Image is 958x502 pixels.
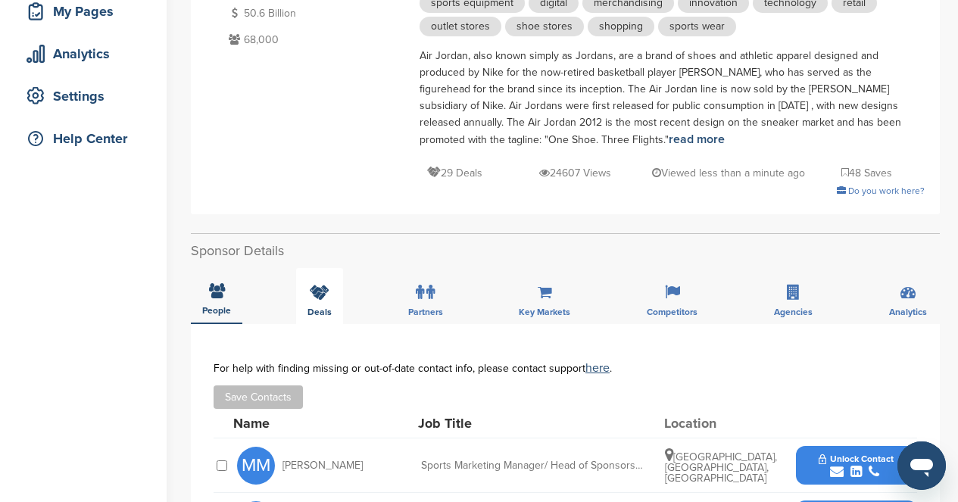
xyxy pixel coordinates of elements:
[23,83,151,110] div: Settings
[418,416,645,430] div: Job Title
[23,125,151,152] div: Help Center
[658,17,736,36] span: sports wear
[225,30,404,49] p: 68,000
[669,132,725,147] a: read more
[225,4,404,23] p: 50.6 Billion
[665,451,777,485] span: [GEOGRAPHIC_DATA], [GEOGRAPHIC_DATA], [GEOGRAPHIC_DATA]
[214,385,303,409] button: Save Contacts
[519,307,570,316] span: Key Markets
[848,186,925,196] span: Do you work here?
[585,360,610,376] a: here
[897,441,946,490] iframe: Button to launch messaging window
[23,40,151,67] div: Analytics
[420,48,925,148] div: Air Jordan, also known simply as Jordans, are a brand of shoes and athletic apparel designed and ...
[15,36,151,71] a: Analytics
[214,362,917,374] div: For help with finding missing or out-of-date contact info, please contact support .
[408,307,443,316] span: Partners
[237,447,275,485] span: MM
[664,416,778,430] div: Location
[282,460,363,471] span: [PERSON_NAME]
[588,17,654,36] span: shopping
[421,460,648,471] div: Sports Marketing Manager/ Head of Sponsorship
[774,307,813,316] span: Agencies
[427,164,482,182] p: 29 Deals
[819,454,894,464] span: Unlock Contact
[539,164,611,182] p: 24607 Views
[889,307,927,316] span: Analytics
[505,17,584,36] span: shoe stores
[15,79,151,114] a: Settings
[191,241,940,261] h2: Sponsor Details
[202,306,231,315] span: People
[15,121,151,156] a: Help Center
[233,416,400,430] div: Name
[420,17,501,36] span: outlet stores
[652,164,805,182] p: Viewed less than a minute ago
[837,186,925,196] a: Do you work here?
[647,307,697,316] span: Competitors
[307,307,332,316] span: Deals
[800,443,912,488] button: Unlock Contact
[841,164,892,182] p: 48 Saves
